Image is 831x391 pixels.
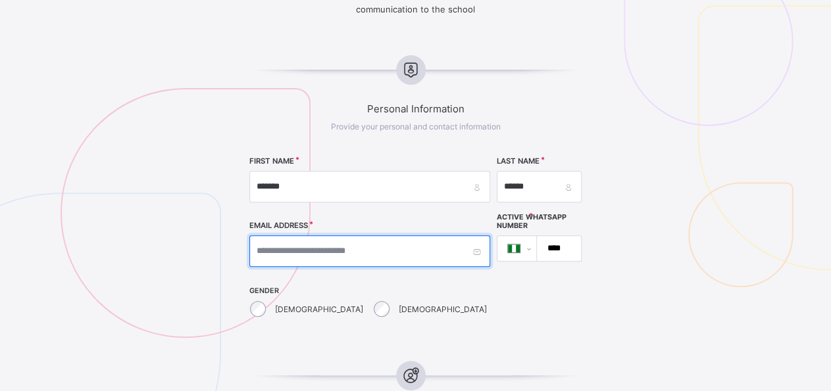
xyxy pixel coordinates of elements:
label: LAST NAME [497,156,540,166]
label: [DEMOGRAPHIC_DATA] [275,304,363,314]
span: Personal Information [208,103,624,115]
label: [DEMOGRAPHIC_DATA] [399,304,487,314]
label: EMAIL ADDRESS [249,221,308,230]
span: Provide your personal and contact information [331,122,501,131]
label: Active WhatsApp Number [497,213,582,230]
span: GENDER [249,287,490,295]
label: FIRST NAME [249,156,294,166]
